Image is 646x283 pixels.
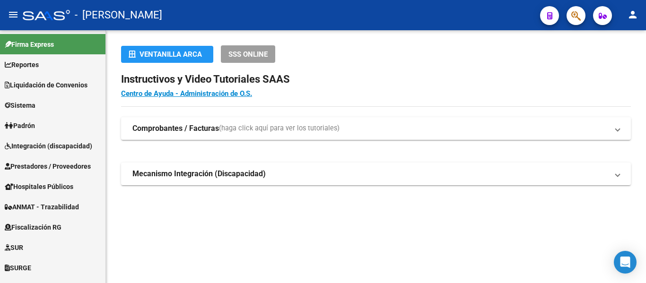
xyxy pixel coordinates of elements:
[5,80,87,90] span: Liquidación de Convenios
[121,89,252,98] a: Centro de Ayuda - Administración de O.S.
[614,251,637,274] div: Open Intercom Messenger
[5,222,61,232] span: Fiscalización RG
[5,242,23,253] span: SUR
[5,39,54,50] span: Firma Express
[221,45,275,63] button: SSS ONLINE
[75,5,162,26] span: - [PERSON_NAME]
[5,60,39,70] span: Reportes
[627,9,638,20] mat-icon: person
[132,169,266,179] strong: Mecanismo Integración (Discapacidad)
[121,117,631,140] mat-expansion-panel-header: Comprobantes / Facturas(haga click aquí para ver los tutoriales)
[5,161,91,172] span: Prestadores / Proveedores
[132,123,219,134] strong: Comprobantes / Facturas
[5,263,31,273] span: SURGE
[5,202,79,212] span: ANMAT - Trazabilidad
[5,181,73,192] span: Hospitales Públicos
[121,46,213,63] button: Ventanilla ARCA
[228,50,268,59] span: SSS ONLINE
[5,120,35,131] span: Padrón
[5,141,92,151] span: Integración (discapacidad)
[8,9,19,20] mat-icon: menu
[219,123,340,134] span: (haga click aquí para ver los tutoriales)
[129,46,206,63] div: Ventanilla ARCA
[5,100,35,111] span: Sistema
[121,70,631,88] h2: Instructivos y Video Tutoriales SAAS
[121,163,631,185] mat-expansion-panel-header: Mecanismo Integración (Discapacidad)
